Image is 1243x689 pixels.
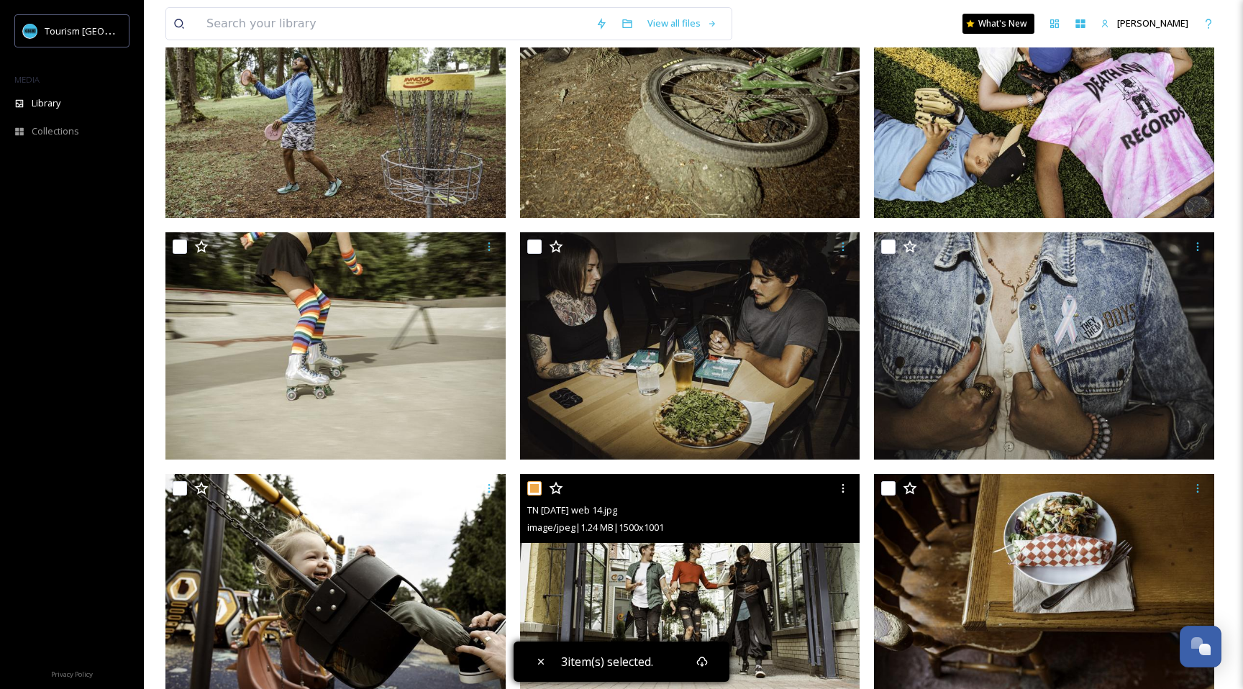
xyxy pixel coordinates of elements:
[32,96,60,110] span: Library
[1180,626,1221,667] button: Open Chat
[165,232,506,460] img: TN Aug 2024 web 2.jpg
[23,24,37,38] img: tourism_nanaimo_logo.jpeg
[51,665,93,682] a: Privacy Policy
[527,521,664,534] span: image/jpeg | 1.24 MB | 1500 x 1001
[520,232,860,460] img: TN Aug 2024 web 30.jpg
[527,503,617,516] span: TN [DATE] web 14.jpg
[561,654,653,670] span: 3 item(s) selected.
[1117,17,1188,29] span: [PERSON_NAME]
[874,232,1214,460] img: TN Aug 2024 web 27.jpg
[640,9,724,37] a: View all files
[962,14,1034,34] a: What's New
[199,8,588,40] input: Search your library
[51,670,93,679] span: Privacy Policy
[14,74,40,85] span: MEDIA
[32,124,79,138] span: Collections
[1093,9,1196,37] a: [PERSON_NAME]
[45,24,173,37] span: Tourism [GEOGRAPHIC_DATA]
